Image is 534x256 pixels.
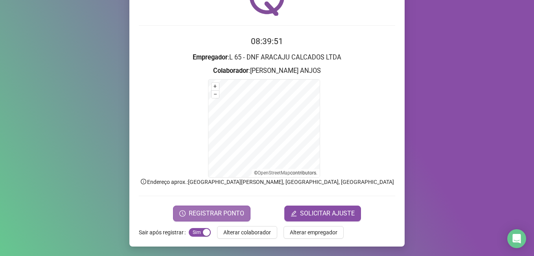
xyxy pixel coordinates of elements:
[139,66,395,76] h3: : [PERSON_NAME] ANJOS
[254,170,317,176] li: © contributors.
[140,178,147,185] span: info-circle
[284,226,344,239] button: Alterar empregador
[212,91,219,98] button: –
[290,228,337,237] span: Alterar empregador
[139,178,395,186] p: Endereço aprox. : [GEOGRAPHIC_DATA][PERSON_NAME], [GEOGRAPHIC_DATA], [GEOGRAPHIC_DATA]
[139,226,189,239] label: Sair após registrar
[291,210,297,217] span: edit
[284,206,361,221] button: editSOLICITAR AJUSTE
[213,67,249,74] strong: Colaborador
[212,83,219,90] button: +
[189,209,244,218] span: REGISTRAR PONTO
[173,206,250,221] button: REGISTRAR PONTO
[217,226,277,239] button: Alterar colaborador
[193,54,228,61] strong: Empregador
[223,228,271,237] span: Alterar colaborador
[300,209,355,218] span: SOLICITAR AJUSTE
[258,170,290,176] a: OpenStreetMap
[507,229,526,248] div: Open Intercom Messenger
[139,52,395,63] h3: : L 65 - DNF ARACAJU CALCADOS LTDA
[179,210,186,217] span: clock-circle
[251,37,283,46] time: 08:39:51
